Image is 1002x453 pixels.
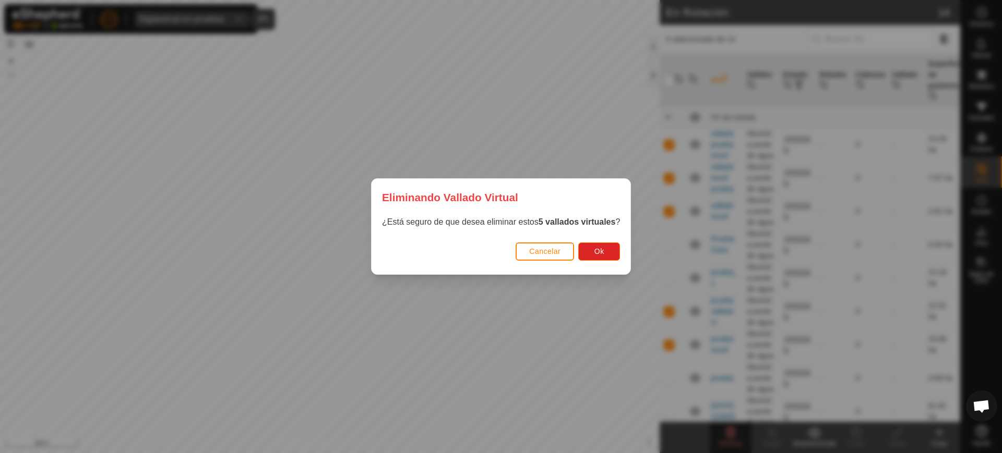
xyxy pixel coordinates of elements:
strong: 5 vallados virtuales [539,217,616,226]
button: Cancelar [516,242,574,261]
a: Chat abierto [966,390,997,422]
span: Cancelar [529,247,560,255]
span: ¿Está seguro de que desea eliminar estos ? [382,217,620,226]
span: Eliminando Vallado Virtual [382,189,518,205]
span: Ok [594,247,604,255]
button: Ok [578,242,620,261]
